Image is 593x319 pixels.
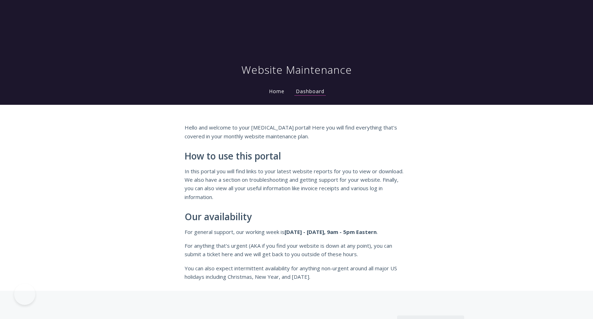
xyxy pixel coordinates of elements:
[185,123,408,140] p: Hello and welcome to your [MEDICAL_DATA] portal! Here you will find everything that's covered in ...
[241,63,352,77] h1: Website Maintenance
[185,264,408,281] p: You can also expect intermittent availability for anything non-urgent around all major US holiday...
[268,88,286,95] a: Home
[284,228,377,235] strong: [DATE] - [DATE], 9am - 5pm Eastern
[185,241,408,259] p: For anything that's urgent (AKA if you find your website is down at any point), you can submit a ...
[185,151,408,162] h2: How to use this portal
[14,284,35,305] iframe: Toggle Customer Support
[185,228,408,236] p: For general support, our working week is .
[294,88,326,96] a: Dashboard
[185,212,408,222] h2: Our availability
[185,167,408,201] p: In this portal you will find links to your latest website reports for you to view or download. We...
